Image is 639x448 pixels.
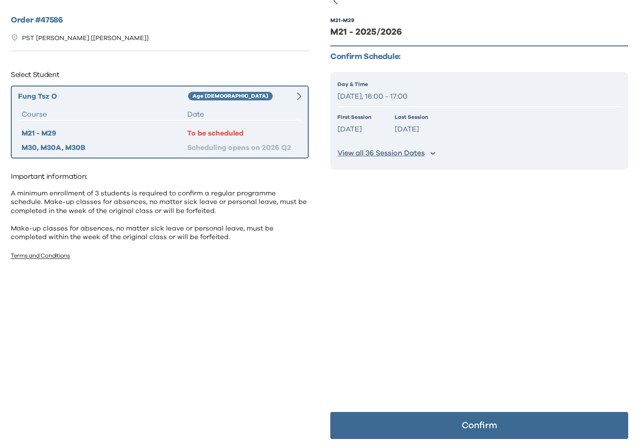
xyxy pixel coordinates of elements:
div: M21 - M29 [22,128,187,139]
p: [DATE] [395,123,428,136]
div: Fung Tsz O [18,91,188,102]
h2: Order # 47586 [11,14,309,27]
p: First Session [337,113,371,121]
p: Select Student [11,68,309,82]
p: A minimum enrollment of 3 students is required to confirm a regular programme schedule. Make-up c... [11,189,309,242]
div: To be scheduled [187,128,298,139]
a: Terms and Conditions [11,253,70,259]
p: Important information: [11,169,309,184]
p: View all 36 Session Dates [337,149,425,158]
p: [DATE] [337,123,371,136]
div: M30, M30A, M30B [22,142,187,153]
div: Age [DEMOGRAPHIC_DATA] [188,92,273,101]
p: Confirm Schedule: [330,52,628,62]
button: Confirm [330,412,628,439]
p: Last Session [395,113,428,121]
div: Scheduling opens on 2026 Q2 [187,142,298,153]
p: PST [PERSON_NAME] [[PERSON_NAME]] [22,34,148,43]
div: Date [187,109,298,120]
button: View all 36 Session Dates [337,145,621,162]
p: Day & Time [337,80,621,88]
p: [DATE], 16:00 - 17:00 [337,90,621,103]
p: Confirm [462,421,497,430]
div: Course [22,109,187,120]
div: M21 - M29 [330,17,354,24]
div: M21 - 2025/2026 [330,26,628,38]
